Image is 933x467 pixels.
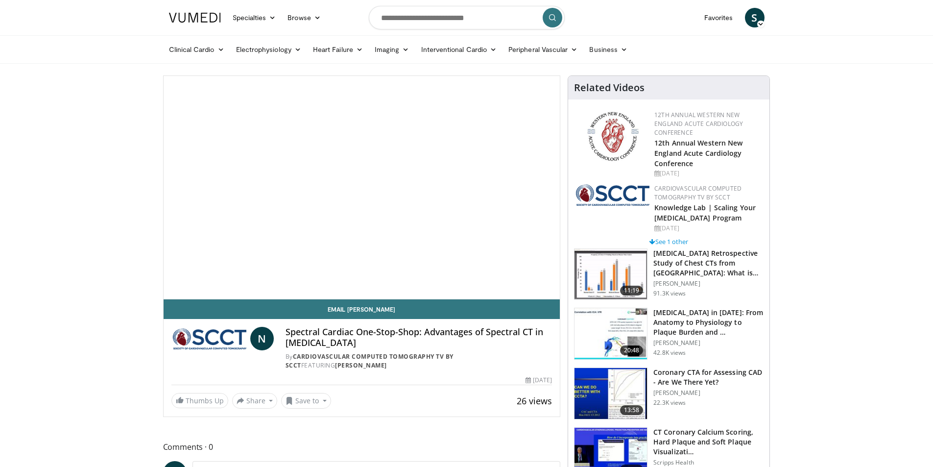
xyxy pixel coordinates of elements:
[620,405,644,415] span: 13:58
[286,352,454,369] a: Cardiovascular Computed Tomography TV by SCCT
[574,368,764,419] a: 13:58 Coronary CTA for Assessing CAD - Are We There Yet? [PERSON_NAME] 22.3K views
[574,249,647,300] img: c2eb46a3-50d3-446d-a553-a9f8510c7760.150x105_q85_crop-smart_upscale.jpg
[649,237,688,246] a: See 1 other
[653,389,764,397] p: [PERSON_NAME]
[335,361,387,369] a: [PERSON_NAME]
[164,76,560,299] video-js: Video Player
[526,376,552,385] div: [DATE]
[654,169,762,178] div: [DATE]
[698,8,739,27] a: Favorites
[654,203,756,222] a: Knowledge Lab | Scaling Your [MEDICAL_DATA] Program
[232,393,278,409] button: Share
[620,345,644,355] span: 20:48
[654,184,742,201] a: Cardiovascular Computed Tomography TV by SCCT
[620,286,644,295] span: 11:19
[164,299,560,319] a: Email [PERSON_NAME]
[574,368,647,419] img: 34b2b9a4-89e5-4b8c-b553-8a638b61a706.150x105_q85_crop-smart_upscale.jpg
[653,399,686,407] p: 22.3K views
[171,393,228,408] a: Thumbs Up
[574,248,764,300] a: 11:19 [MEDICAL_DATA] Retrospective Study of Chest CTs from [GEOGRAPHIC_DATA]: What is the Re… [PE...
[169,13,221,23] img: VuMedi Logo
[282,8,327,27] a: Browse
[653,290,686,297] p: 91.3K views
[745,8,765,27] a: S
[163,40,230,59] a: Clinical Cardio
[653,459,764,467] p: Scripps Health
[583,40,633,59] a: Business
[654,224,762,233] div: [DATE]
[586,111,640,162] img: 0954f259-7907-4053-a817-32a96463ecc8.png.150x105_q85_autocrop_double_scale_upscale_version-0.2.png
[281,393,331,409] button: Save to
[653,368,764,387] h3: Coronary CTA for Assessing CAD - Are We There Yet?
[574,82,645,94] h4: Related Videos
[369,40,415,59] a: Imaging
[227,8,282,27] a: Specialties
[653,248,764,278] h3: [MEDICAL_DATA] Retrospective Study of Chest CTs from [GEOGRAPHIC_DATA]: What is the Re…
[286,352,552,370] div: By FEATURING
[574,308,764,360] a: 20:48 [MEDICAL_DATA] in [DATE]: From Anatomy to Physiology to Plaque Burden and … [PERSON_NAME] 4...
[502,40,583,59] a: Peripheral Vascular
[653,427,764,457] h3: CT Coronary Calcium Scoring, Hard Plaque and Soft Plaque Visualizati…
[653,308,764,337] h3: [MEDICAL_DATA] in [DATE]: From Anatomy to Physiology to Plaque Burden and …
[163,441,561,453] span: Comments 0
[653,280,764,288] p: [PERSON_NAME]
[654,111,743,137] a: 12th Annual Western New England Acute Cardiology Conference
[517,395,552,407] span: 26 views
[286,327,552,348] h4: Spectral Cardiac One-Stop-Shop: Advantages of Spectral CT in [MEDICAL_DATA]
[369,6,565,29] input: Search topics, interventions
[230,40,307,59] a: Electrophysiology
[653,339,764,347] p: [PERSON_NAME]
[250,327,274,350] a: N
[576,184,649,206] img: 51a70120-4f25-49cc-93a4-67582377e75f.png.150x105_q85_autocrop_double_scale_upscale_version-0.2.png
[574,308,647,359] img: 823da73b-7a00-425d-bb7f-45c8b03b10c3.150x105_q85_crop-smart_upscale.jpg
[171,327,246,350] img: Cardiovascular Computed Tomography TV by SCCT
[654,138,742,168] a: 12th Annual Western New England Acute Cardiology Conference
[653,349,686,357] p: 42.8K views
[415,40,503,59] a: Interventional Cardio
[307,40,369,59] a: Heart Failure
